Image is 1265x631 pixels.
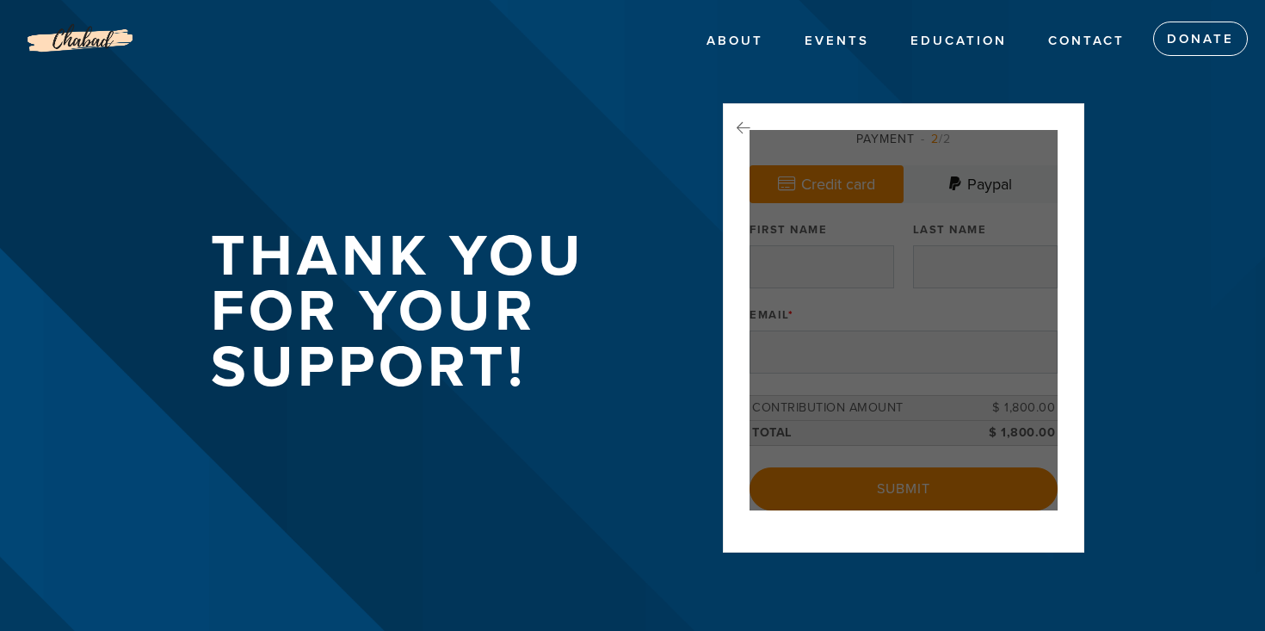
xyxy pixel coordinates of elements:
a: EVENTS [792,25,882,58]
a: Contact [1035,25,1138,58]
a: Donate [1153,22,1248,56]
a: EDUCATION [898,25,1020,58]
h1: Thank you for your support! [211,229,667,396]
a: ABOUT [694,25,776,58]
img: Logo%20without%20address_0.png [26,9,134,71]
